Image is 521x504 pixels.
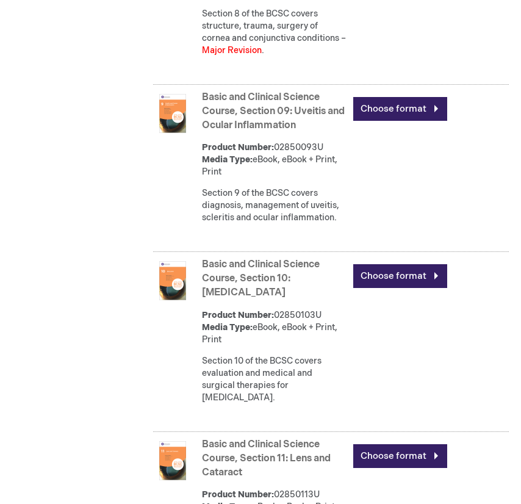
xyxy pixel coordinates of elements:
[202,322,253,333] strong: Media Type:
[202,92,345,131] a: Basic and Clinical Science Course, Section 09: Uveitis and Ocular Inflammation
[153,441,192,480] img: Basic and Clinical Science Course, Section 11: Lens and Cataract
[353,97,447,121] a: Choose format
[202,355,347,404] div: Section 10 of the BCSC covers evaluation and medical and surgical therapies for [MEDICAL_DATA].
[202,142,274,153] strong: Product Number:
[202,310,274,320] strong: Product Number:
[202,154,253,165] strong: Media Type:
[202,259,320,298] a: Basic and Clinical Science Course, Section 10: [MEDICAL_DATA]
[202,187,347,224] div: Section 9 of the BCSC covers diagnosis, management of uveitis, scleritis and ocular inflammation.
[353,444,447,468] a: Choose format
[153,261,192,300] img: Basic and Clinical Science Course, Section 10: Glaucoma
[202,489,274,500] strong: Product Number:
[202,439,331,478] a: Basic and Clinical Science Course, Section 11: Lens and Cataract
[202,309,347,346] div: 02850103U eBook, eBook + Print, Print
[353,264,447,288] a: Choose format
[153,94,192,133] img: Basic and Clinical Science Course, Section 09: Uveitis and Ocular Inflammation
[202,8,347,57] div: Section 8 of the BCSC covers structure, trauma, surgery of cornea and conjunctiva conditions – .
[202,142,347,178] div: 02850093U eBook, eBook + Print, Print
[202,45,262,56] font: Major Revision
